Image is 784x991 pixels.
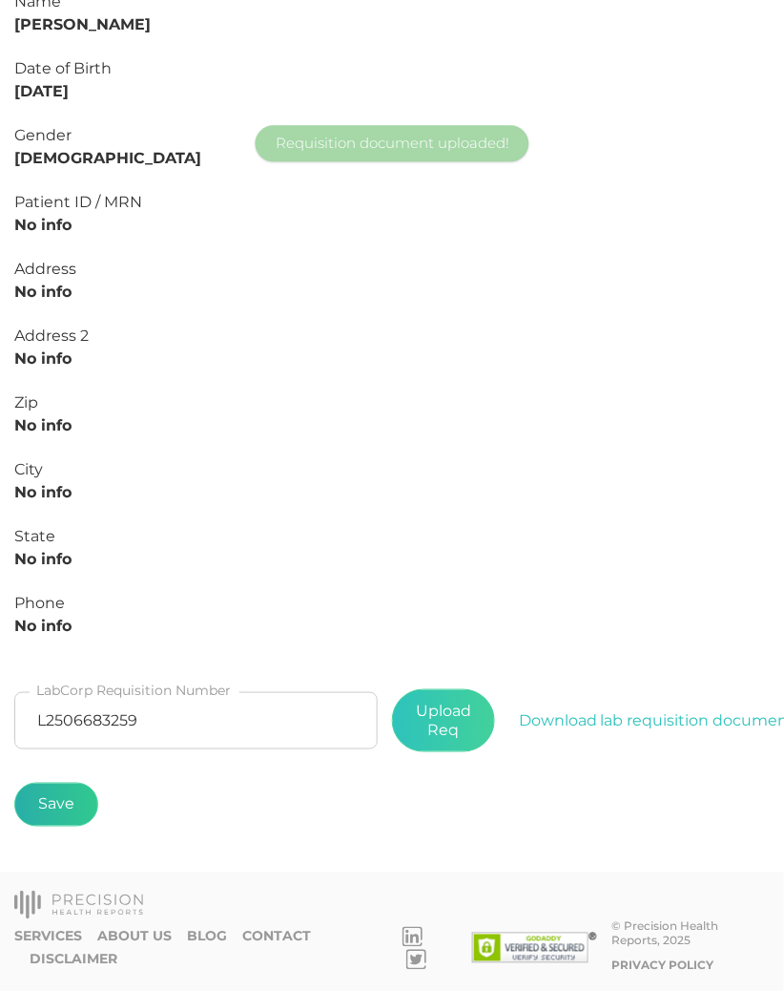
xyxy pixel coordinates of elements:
[242,929,311,945] a: Contact
[14,15,151,33] strong: [PERSON_NAME]
[14,349,72,368] strong: No info
[14,929,82,945] a: Services
[14,416,72,434] strong: No info
[392,689,495,752] span: Upload Req
[14,124,770,147] div: Gender
[14,82,69,100] strong: [DATE]
[612,959,714,973] a: Privacy Policy
[14,283,72,301] strong: No info
[14,783,98,827] button: Save
[14,617,72,635] strong: No info
[612,919,771,948] div: © Precision Health Reports, 2025
[472,933,597,963] img: SSL site seal - click to verify
[14,692,378,749] input: LabCorp Requisition Number
[14,258,770,281] div: Address
[14,592,770,615] div: Phone
[14,483,72,501] strong: No info
[14,458,770,481] div: City
[14,216,72,234] strong: No info
[14,57,770,80] div: Date of Birth
[14,325,770,348] div: Address 2
[14,391,770,414] div: Zip
[14,149,201,167] strong: [DEMOGRAPHIC_DATA]
[30,952,117,968] a: Disclaimer
[256,125,529,161] div: Requisition document uploaded!
[14,525,770,548] div: State
[14,191,770,214] div: Patient ID / MRN
[14,550,72,568] strong: No info
[97,929,172,945] a: About Us
[187,929,227,945] a: Blog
